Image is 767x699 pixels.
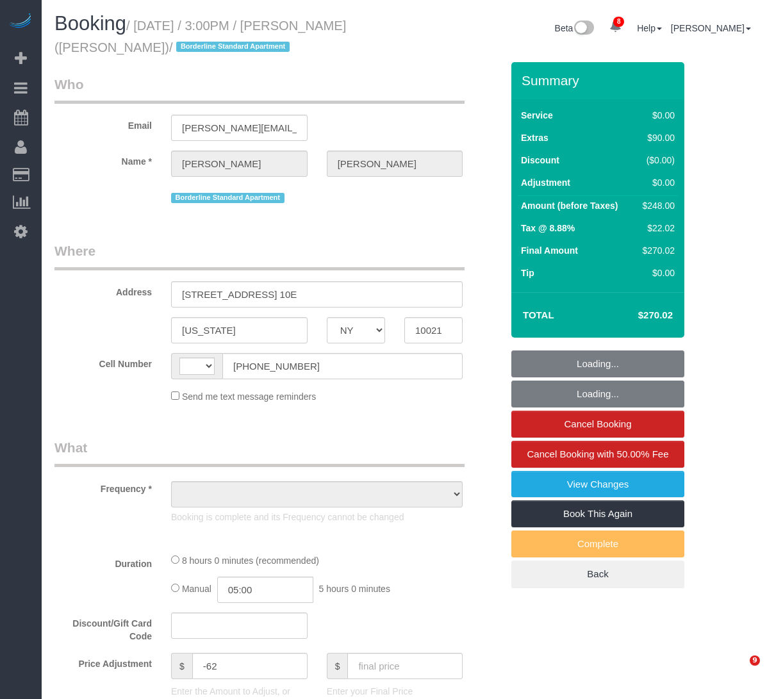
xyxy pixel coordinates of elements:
[600,310,673,321] h4: $270.02
[171,193,285,203] span: Borderline Standard Apartment
[723,655,754,686] iframe: Intercom live chat
[54,438,465,467] legend: What
[327,151,463,177] input: Last Name
[637,23,662,33] a: Help
[182,555,319,566] span: 8 hours 0 minutes (recommended)
[638,244,675,257] div: $270.02
[54,242,465,270] legend: Where
[171,317,308,343] input: City
[521,222,575,234] label: Tax @ 8.88%
[511,411,684,438] a: Cancel Booking
[45,115,161,132] label: Email
[521,199,618,212] label: Amount (before Taxes)
[613,17,624,27] span: 8
[45,613,161,643] label: Discount/Gift Card Code
[176,42,290,52] span: Borderline Standard Apartment
[171,653,192,679] span: $
[638,109,675,122] div: $0.00
[319,584,390,594] span: 5 hours 0 minutes
[523,309,554,320] strong: Total
[511,500,684,527] a: Book This Again
[45,478,161,495] label: Frequency *
[521,131,548,144] label: Extras
[521,244,578,257] label: Final Amount
[54,75,465,104] legend: Who
[573,21,594,37] img: New interface
[45,553,161,570] label: Duration
[603,13,628,41] a: 8
[522,73,678,88] h3: Summary
[521,109,553,122] label: Service
[45,281,161,299] label: Address
[54,12,126,35] span: Booking
[182,584,211,594] span: Manual
[171,151,308,177] input: First Name
[750,655,760,666] span: 9
[8,13,33,31] img: Automaid Logo
[511,561,684,588] a: Back
[404,317,463,343] input: Zip Code
[171,115,308,141] input: Email
[45,653,161,670] label: Price Adjustment
[171,685,308,698] p: Enter the Amount to Adjust, or
[527,448,669,459] span: Cancel Booking with 50.00% Fee
[45,151,161,168] label: Name *
[182,391,316,402] span: Send me text message reminders
[327,685,463,698] p: Enter your Final Price
[638,176,675,189] div: $0.00
[638,131,675,144] div: $90.00
[521,154,559,167] label: Discount
[171,511,463,523] p: Booking is complete and its Frequency cannot be changed
[521,176,570,189] label: Adjustment
[521,267,534,279] label: Tip
[45,353,161,370] label: Cell Number
[638,222,675,234] div: $22.02
[638,154,675,167] div: ($0.00)
[169,40,293,54] span: /
[555,23,595,33] a: Beta
[511,471,684,498] a: View Changes
[671,23,751,33] a: [PERSON_NAME]
[222,353,463,379] input: Cell Number
[638,267,675,279] div: $0.00
[327,653,348,679] span: $
[347,653,463,679] input: final price
[54,19,346,54] small: / [DATE] / 3:00PM / [PERSON_NAME] ([PERSON_NAME])
[511,441,684,468] a: Cancel Booking with 50.00% Fee
[638,199,675,212] div: $248.00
